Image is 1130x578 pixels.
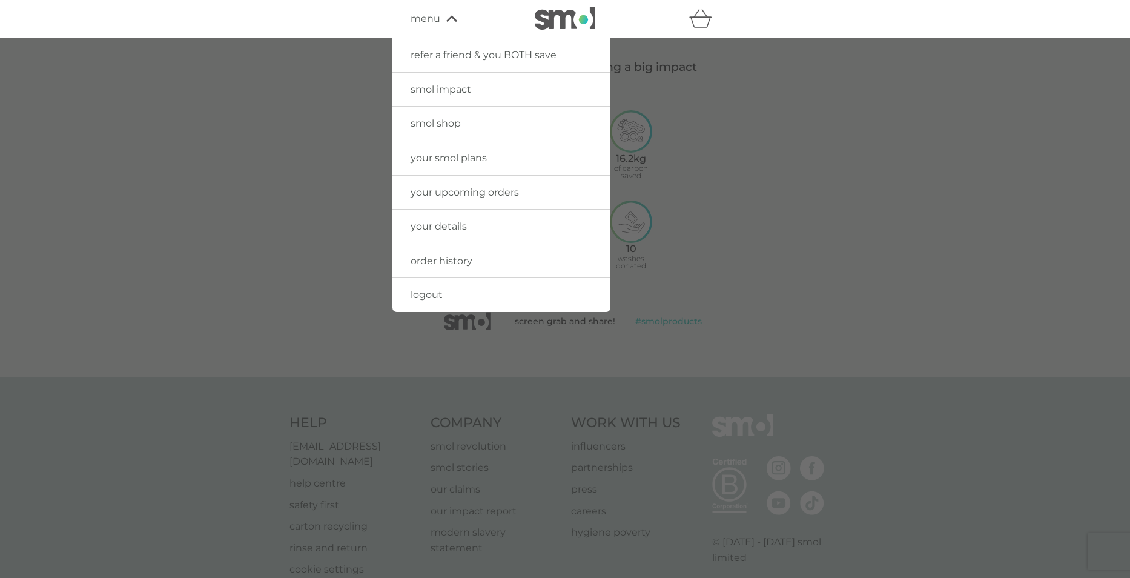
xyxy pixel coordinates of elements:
span: your smol plans [411,152,487,164]
span: refer a friend & you BOTH save [411,49,557,61]
a: your details [392,210,610,244]
span: logout [411,289,443,301]
a: refer a friend & you BOTH save [392,38,610,72]
span: your details [411,221,467,232]
a: order history [392,244,610,278]
a: smol impact [392,73,610,107]
img: smol [535,7,595,30]
a: your upcoming orders [392,176,610,210]
a: smol shop [392,107,610,141]
span: smol impact [411,84,471,95]
div: basket [689,7,719,31]
a: logout [392,278,610,312]
span: order history [411,255,472,267]
span: smol shop [411,118,461,129]
span: your upcoming orders [411,187,519,198]
span: menu [411,11,440,27]
a: your smol plans [392,141,610,175]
